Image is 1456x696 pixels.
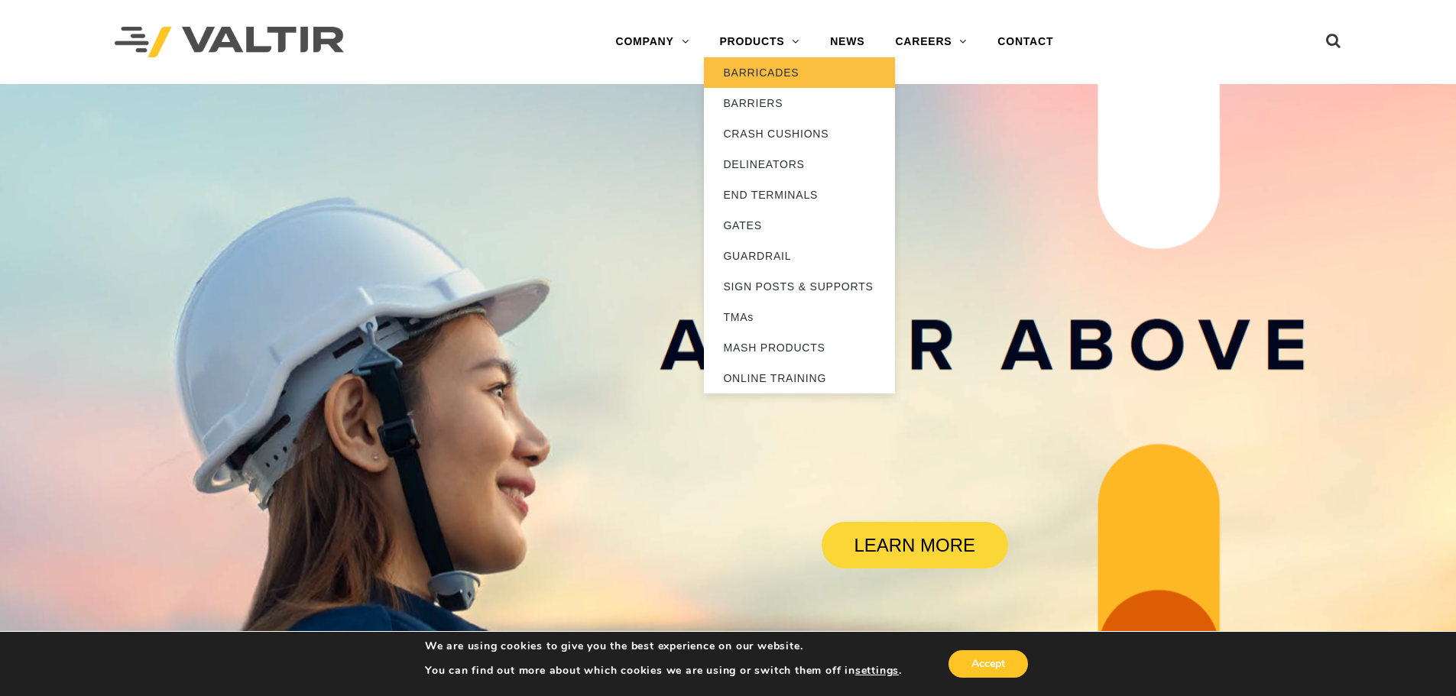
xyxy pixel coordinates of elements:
a: COMPANY [600,27,704,57]
a: TMAs [704,302,895,332]
a: NEWS [815,27,880,57]
p: You can find out more about which cookies we are using or switch them off in . [425,664,902,678]
a: CRASH CUSHIONS [704,118,895,149]
p: We are using cookies to give you the best experience on our website. [425,639,902,653]
a: GUARDRAIL [704,241,895,271]
a: DELINEATORS [704,149,895,180]
a: GATES [704,210,895,241]
button: settings [855,664,899,678]
a: MASH PRODUCTS [704,332,895,363]
a: PRODUCTS [704,27,815,57]
a: CONTACT [982,27,1068,57]
a: ONLINE TRAINING [704,363,895,393]
a: CAREERS [880,27,982,57]
a: BARRIERS [704,88,895,118]
img: Valtir [115,27,344,58]
a: SIGN POSTS & SUPPORTS [704,271,895,302]
a: END TERMINALS [704,180,895,210]
a: BARRICADES [704,57,895,88]
button: Accept [949,650,1028,678]
a: LEARN MORE [822,522,1008,568]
